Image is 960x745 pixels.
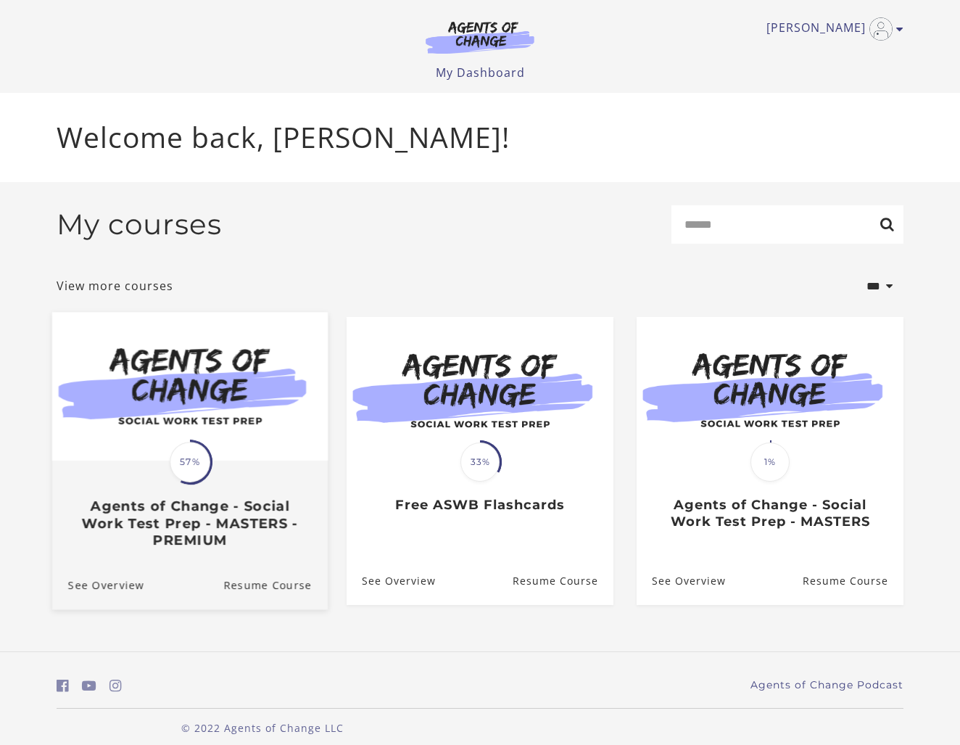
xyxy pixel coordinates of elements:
h3: Agents of Change - Social Work Test Prep - MASTERS - PREMIUM [68,498,312,549]
a: Toggle menu [766,17,896,41]
p: © 2022 Agents of Change LLC [57,720,468,736]
i: https://www.youtube.com/c/AgentsofChangeTestPrepbyMeaganMitchell (Open in a new window) [82,679,96,693]
h2: My courses [57,207,222,242]
span: 57% [170,442,210,482]
a: View more courses [57,277,173,295]
p: Welcome back, [PERSON_NAME]! [57,116,903,159]
span: 1% [750,443,790,482]
span: 33% [460,443,500,482]
h3: Agents of Change - Social Work Test Prep - MASTERS [652,497,887,530]
a: Free ASWB Flashcards: Resume Course [513,558,613,605]
a: Agents of Change - Social Work Test Prep - MASTERS: See Overview [637,558,726,605]
a: Agents of Change - Social Work Test Prep - MASTERS - PREMIUM: Resume Course [223,561,328,609]
a: My Dashboard [436,65,525,81]
a: https://www.instagram.com/agentsofchangeprep/ (Open in a new window) [109,675,122,696]
a: Agents of Change Podcast [750,678,903,693]
a: Agents of Change - Social Work Test Prep - MASTERS: Resume Course [803,558,903,605]
a: Free ASWB Flashcards: See Overview [347,558,436,605]
h3: Free ASWB Flashcards [362,497,597,514]
a: https://www.youtube.com/c/AgentsofChangeTestPrepbyMeaganMitchell (Open in a new window) [82,675,96,696]
a: Agents of Change - Social Work Test Prep - MASTERS - PREMIUM: See Overview [52,561,144,609]
i: https://www.instagram.com/agentsofchangeprep/ (Open in a new window) [109,679,122,693]
img: Agents of Change Logo [410,20,550,54]
i: https://www.facebook.com/groups/aswbtestprep (Open in a new window) [57,679,69,693]
a: https://www.facebook.com/groups/aswbtestprep (Open in a new window) [57,675,69,696]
